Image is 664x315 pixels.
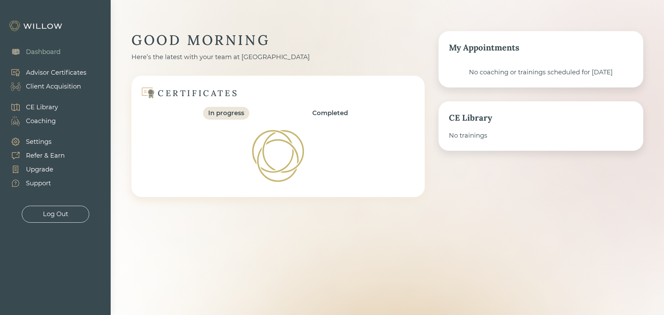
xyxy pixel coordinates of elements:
[26,137,52,147] div: Settings
[26,82,81,91] div: Client Acquisition
[449,41,633,54] div: My Appointments
[3,163,65,176] a: Upgrade
[26,179,51,188] div: Support
[131,31,425,49] div: GOOD MORNING
[3,135,65,149] a: Settings
[3,80,86,93] a: Client Acquisition
[26,47,61,57] div: Dashboard
[3,66,86,80] a: Advisor Certificates
[26,117,56,126] div: Coaching
[449,112,633,124] div: CE Library
[3,149,65,163] a: Refer & Earn
[26,151,65,160] div: Refer & Earn
[9,20,64,31] img: Willow
[449,131,633,140] div: No trainings
[26,103,58,112] div: CE Library
[131,53,425,62] div: Here’s the latest with your team at [GEOGRAPHIC_DATA]
[251,129,305,183] img: Loading!
[43,210,68,219] div: Log Out
[26,68,86,77] div: Advisor Certificates
[3,45,61,59] a: Dashboard
[158,88,239,99] div: CERTIFICATES
[3,114,58,128] a: Coaching
[449,68,633,77] div: No coaching or trainings scheduled for [DATE]
[312,109,348,118] div: Completed
[26,165,53,174] div: Upgrade
[3,100,58,114] a: CE Library
[208,109,244,118] div: In progress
